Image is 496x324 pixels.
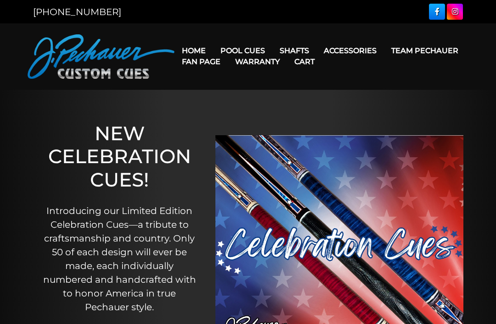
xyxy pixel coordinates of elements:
a: Cart [287,50,322,73]
img: Pechauer Custom Cues [28,34,175,79]
a: Fan Page [175,50,228,73]
a: Pool Cues [213,39,272,62]
a: Team Pechauer [384,39,466,62]
p: Introducing our Limited Edition Celebration Cues—a tribute to craftsmanship and country. Only 50 ... [42,204,197,314]
a: Accessories [316,39,384,62]
a: [PHONE_NUMBER] [33,6,121,17]
h1: NEW CELEBRATION CUES! [42,122,197,191]
a: Home [175,39,213,62]
a: Shafts [272,39,316,62]
a: Warranty [228,50,287,73]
